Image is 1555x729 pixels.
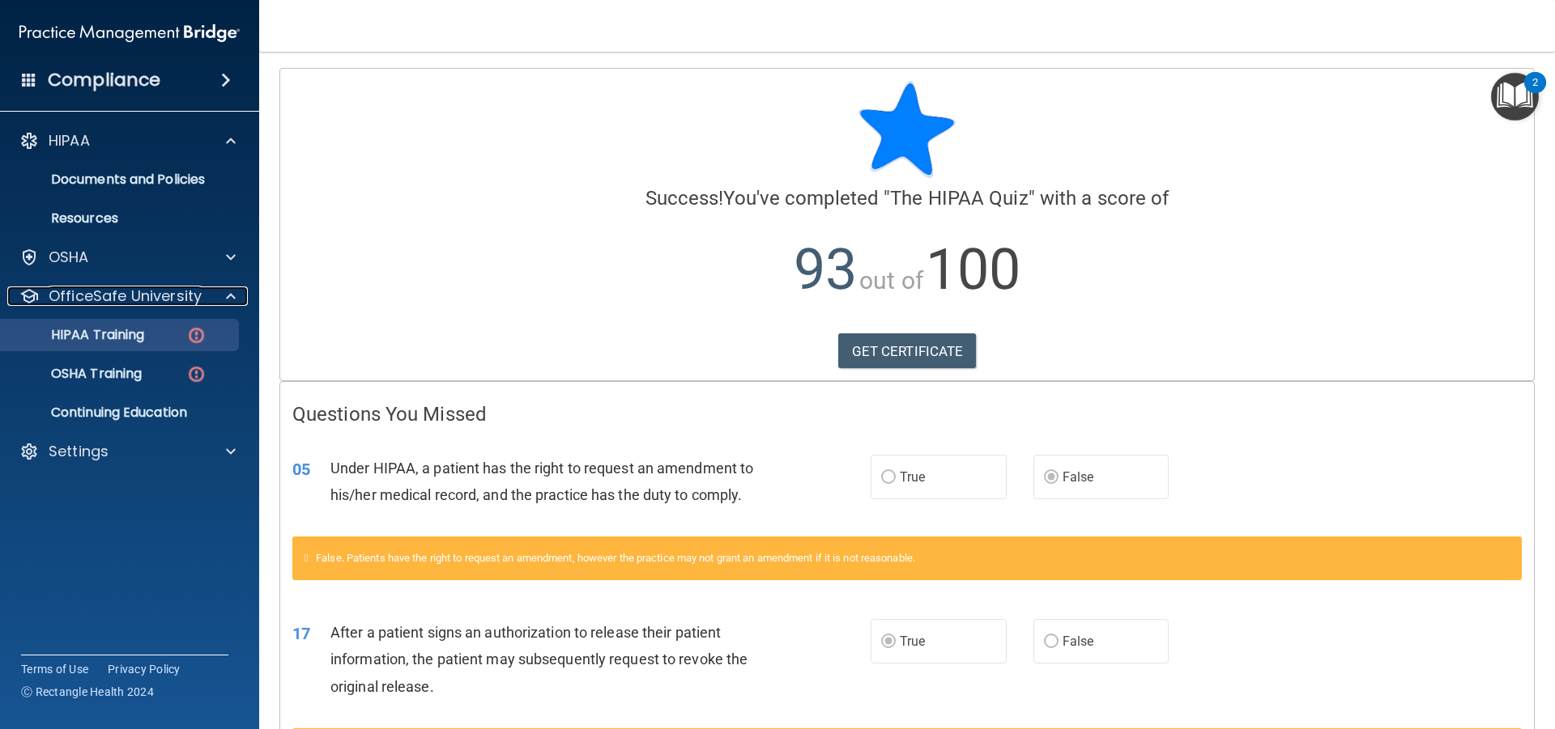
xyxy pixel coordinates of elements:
[186,325,207,345] img: danger-circle.6113f641.png
[292,460,310,479] span: 05
[1491,73,1539,121] button: Open Resource Center, 2 new notifications
[292,404,1522,425] h4: Questions You Missed
[900,634,925,649] span: True
[48,69,160,91] h4: Compliance
[19,131,236,150] a: HIPAA
[1532,83,1538,104] div: 2
[11,210,232,227] p: Resources
[19,286,236,306] a: OfficeSafe University
[292,624,310,643] span: 17
[890,187,1028,210] span: The HIPAA Quiz
[838,333,977,369] a: GET CERTIFICATE
[21,684,154,700] span: Ⓒ Rectangle Health 2024
[186,364,207,384] img: danger-circle.6113f641.png
[11,172,232,188] p: Documents and Policies
[926,236,1020,303] span: 100
[794,236,857,303] span: 93
[19,442,236,461] a: Settings
[1044,636,1059,648] input: False
[49,248,89,267] p: OSHA
[330,460,753,503] span: Under HIPAA, a patient has the right to request an amendment to his/her medical record, and the p...
[49,442,109,461] p: Settings
[19,248,236,267] a: OSHA
[49,131,90,150] p: HIPAA
[1063,634,1094,649] span: False
[881,636,896,648] input: True
[1063,469,1094,485] span: False
[858,81,956,178] img: blue-star-rounded.9d042014.png
[11,366,142,382] p: OSHA Training
[859,266,923,295] span: out of
[316,552,915,564] span: False. Patients have the right to request an amendment, however the practice may not grant an ame...
[19,17,240,49] img: PMB logo
[900,469,925,485] span: True
[108,661,181,677] a: Privacy Policy
[330,624,748,694] span: After a patient signs an authorization to release their patient information, the patient may subs...
[645,187,724,210] span: Success!
[292,188,1522,209] h4: You've completed " " with a score of
[11,327,144,343] p: HIPAA Training
[1044,472,1059,484] input: False
[881,472,896,484] input: True
[49,286,202,306] p: OfficeSafe University
[11,405,232,421] p: Continuing Education
[21,661,88,677] a: Terms of Use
